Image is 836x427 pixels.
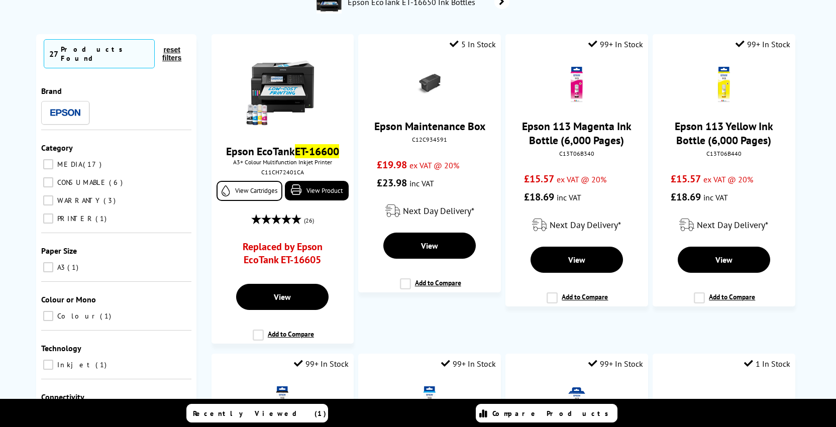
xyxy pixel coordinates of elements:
[55,311,99,321] span: Colour
[366,136,493,143] div: C12C934591
[41,246,77,256] span: Paper Size
[95,214,109,223] span: 1
[703,174,753,184] span: ex VAT @ 20%
[450,39,496,49] div: 5 In Stock
[588,39,643,49] div: 99+ In Stock
[245,52,320,127] img: epson-et-16600-with-ink-small.jpg
[476,404,617,422] a: Compare Products
[513,150,640,157] div: C13T06B340
[83,160,104,169] span: 17
[421,241,438,251] span: View
[41,294,96,304] span: Colour or Mono
[43,213,53,224] input: PRINTER 1
[100,311,114,321] span: 1
[588,359,643,369] div: 99+ In Stock
[41,392,84,402] span: Connectivity
[55,196,102,205] span: WARRANTY
[295,144,339,158] mark: ET-16600
[193,409,327,418] span: Recently Viewed (1)
[61,45,149,63] div: Products Found
[304,211,314,230] span: (26)
[219,168,346,176] div: C11CH72401CA
[409,160,459,170] span: ex VAT @ 20%
[697,219,768,231] span: Next Day Delivery*
[675,119,773,147] a: Epson 113 Yellow Ink Bottle (6,000 Pages)
[67,263,81,272] span: 1
[109,178,125,187] span: 6
[230,240,336,271] a: Replaced by Epson EcoTank ET-16605
[492,409,614,418] span: Compare Products
[715,255,733,265] span: View
[559,386,594,421] img: epson-113-ink-value-pack-new-small.png
[377,158,407,171] span: £19.98
[524,190,554,203] span: £18.69
[409,178,434,188] span: inc VAT
[95,360,109,369] span: 1
[55,263,66,272] span: A3
[285,181,349,200] a: View Product
[55,160,82,169] span: MEDIA
[43,177,53,187] input: CONSUMABLE 6
[694,292,755,311] label: Add to Compare
[383,233,476,259] a: View
[377,176,407,189] span: £23.98
[41,86,62,96] span: Brand
[524,172,554,185] span: £15.57
[736,39,790,49] div: 99+ In Stock
[400,278,461,297] label: Add to Compare
[217,158,349,166] span: A3+ Colour Multifunction Inkjet Printer
[671,190,701,203] span: £18.69
[660,150,787,157] div: C13T06B440
[265,386,300,421] img: Epson-C13T06B140-Black-Small.gif
[706,67,742,102] img: Epson-C13T06B440-Yellow-Small.gif
[55,214,94,223] span: PRINTER
[441,359,496,369] div: 99+ In Stock
[550,219,621,231] span: Next Day Delivery*
[55,360,94,369] span: Inkjet
[678,247,770,273] a: View
[568,255,585,265] span: View
[43,159,53,169] input: MEDIA 17
[226,144,339,158] a: Epson EcoTankET-16600
[510,211,643,239] div: modal_delivery
[43,311,53,321] input: Colour 1
[557,174,606,184] span: ex VAT @ 20%
[294,359,349,369] div: 99+ In Stock
[559,67,594,102] img: Epson-C13T06B340-Magenta-Small.gif
[412,67,447,102] img: epson-C12C934591-new-small.png
[522,119,632,147] a: Epson 113 Magenta Ink Bottle (6,000 Pages)
[49,49,58,59] span: 27
[217,181,282,201] a: View Cartridges
[43,360,53,370] input: Inkjet 1
[547,292,608,311] label: Add to Compare
[403,205,474,217] span: Next Day Delivery*
[50,109,80,117] img: Epson
[671,172,701,185] span: £15.57
[41,143,73,153] span: Category
[43,262,53,272] input: A3 1
[363,197,495,225] div: modal_delivery
[55,178,108,187] span: CONSUMABLE
[531,247,623,273] a: View
[744,359,790,369] div: 1 In Stock
[41,343,81,353] span: Technology
[155,45,189,62] button: reset filters
[43,195,53,205] input: WARRANTY 3
[253,330,314,349] label: Add to Compare
[274,292,291,302] span: View
[103,196,118,205] span: 3
[703,192,728,202] span: inc VAT
[374,119,485,133] a: Epson Maintenance Box
[186,404,328,422] a: Recently Viewed (1)
[557,192,581,202] span: inc VAT
[412,386,447,421] img: Epson-C13T06B240-Cyan-Small.gif
[658,211,790,239] div: modal_delivery
[236,284,329,310] a: View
